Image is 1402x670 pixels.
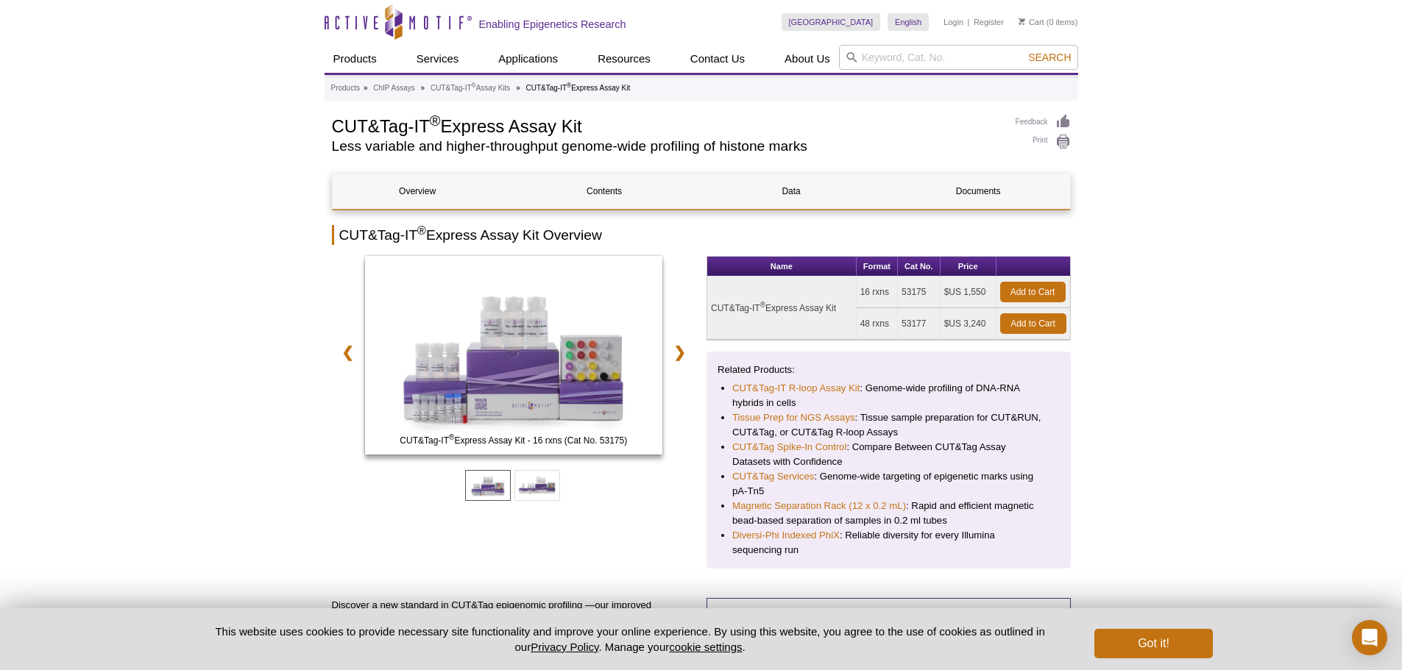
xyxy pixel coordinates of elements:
sup: ® [430,113,441,129]
a: Overview [333,174,503,209]
a: English [888,13,929,31]
li: (0 items) [1019,13,1078,31]
li: » [421,84,425,92]
a: ChIP Assays [373,82,415,95]
a: CUT&Tag-IT®Assay Kits [431,82,510,95]
li: » [516,84,520,92]
h2: Enabling Epigenetics Research [479,18,626,31]
a: Products [331,82,360,95]
li: : Genome-wide targeting of epigenetic marks using pA-Tn5 [732,469,1045,499]
td: $US 1,550 [941,277,996,308]
sup: ® [760,301,765,309]
sup: ® [567,82,571,89]
th: Price [941,257,996,277]
a: Resources [589,45,659,73]
a: Cart [1019,17,1044,27]
a: Feedback [1016,114,1071,130]
input: Keyword, Cat. No. [839,45,1078,70]
a: Add to Cart [1000,282,1066,302]
img: CUT&Tag-IT Express Assay Kit - 16 rxns [365,256,663,455]
td: 48 rxns [857,308,898,340]
a: Privacy Policy [531,641,598,653]
span: CUT&Tag-IT Express Assay Kit - 16 rxns (Cat No. 53175) [368,433,659,448]
a: Register [974,17,1004,27]
button: Got it! [1094,629,1212,658]
sup: ® [417,224,426,237]
li: : Rapid and efficient magnetic bead-based separation of samples in 0.2 ml tubes [732,499,1045,528]
li: CUT&Tag-IT Express Assay Kit [525,84,630,92]
a: Contact Us [681,45,754,73]
th: Name [707,257,857,277]
a: Applications [489,45,567,73]
td: 53177 [898,308,941,340]
p: Related Products: [718,363,1060,377]
a: Tissue Prep for NGS Assays [732,410,855,425]
button: Search [1024,51,1075,64]
h2: CUT&Tag-IT Express Assay Kit Overview [332,225,1071,245]
li: : Reliable diversity for every Illumina sequencing run [732,528,1045,557]
a: CUT&Tag Services [732,469,814,484]
a: Print [1016,134,1071,150]
a: CUT&Tag-IT Express Assay Kit - 16 rxns [365,256,663,459]
a: ❮ [332,335,364,369]
a: CUT&Tag-IT R-loop Assay Kit [732,381,860,396]
td: CUT&Tag-IT Express Assay Kit [707,277,857,340]
li: : Genome-wide profiling of DNA-RNA hybrids in cells [732,381,1045,410]
a: Login [943,17,963,27]
button: cookie settings [669,641,742,653]
a: Documents [893,174,1063,209]
td: $US 3,240 [941,308,996,340]
td: 53175 [898,277,941,308]
sup: ® [449,433,454,441]
li: » [364,84,368,92]
td: 16 rxns [857,277,898,308]
th: Format [857,257,898,277]
h1: CUT&Tag-IT Express Assay Kit [332,114,1001,136]
li: : Tissue sample preparation for CUT&RUN, CUT&Tag, or CUT&Tag R-loop Assays [732,410,1045,440]
a: ❯ [664,335,695,369]
sup: ® [472,82,476,89]
a: [GEOGRAPHIC_DATA] [782,13,881,31]
p: This website uses cookies to provide necessary site functionality and improve your online experie... [190,624,1071,655]
a: About Us [776,45,839,73]
img: Your Cart [1019,18,1025,25]
span: Search [1028,51,1071,63]
a: Diversi-Phi Indexed PhiX [732,528,840,543]
a: Services [408,45,468,73]
a: Products [325,45,386,73]
div: Open Intercom Messenger [1352,620,1387,655]
a: CUT&Tag Spike-In Control [732,440,846,455]
a: Magnetic Separation Rack (12 x 0.2 mL) [732,499,906,513]
li: | [968,13,970,31]
li: : Compare Between CUT&Tag Assay Datasets with Confidence [732,440,1045,469]
h2: Less variable and higher-throughput genome-wide profiling of histone marks [332,140,1001,153]
a: Add to Cart [1000,313,1066,334]
th: Cat No. [898,257,941,277]
a: Data [707,174,877,209]
a: Contents [520,174,690,209]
